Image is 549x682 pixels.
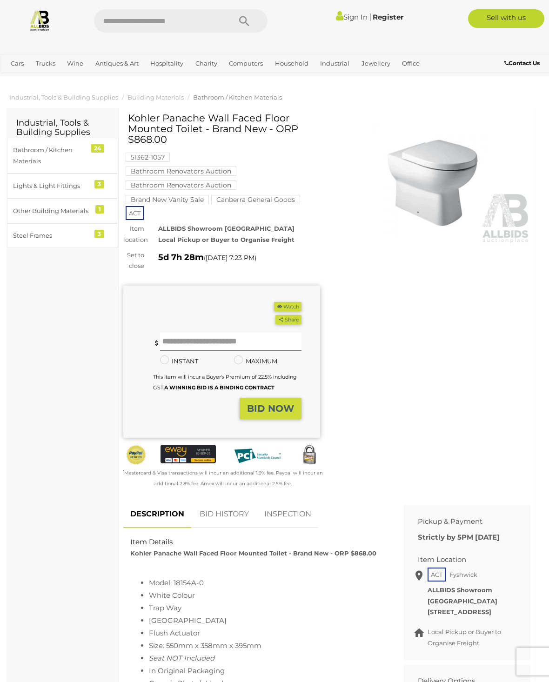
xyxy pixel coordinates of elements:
[32,56,59,71] a: Trucks
[299,445,320,466] img: Secured by Rapid SSL
[211,196,300,203] a: Canberra General Goods
[158,236,295,243] strong: Local Pickup or Buyer to Organise Freight
[468,9,544,28] a: Sell with us
[204,254,256,261] span: ( )
[193,94,282,101] a: Bathroom / Kitchen Materials
[447,568,480,581] span: Fyshwick
[13,230,90,241] div: Steel Frames
[230,445,285,467] img: PCI DSS compliant
[126,195,209,204] mark: Brand New Vanity Sale
[63,56,87,71] a: Wine
[128,113,318,145] h1: Kohler Panache Wall Faced Floor Mounted Toilet - Brand New - ORP $868.00
[428,628,501,646] span: Local Pickup or Buyer to Organise Freight
[149,639,383,652] li: Size: 550mm x 358mm x 395mm
[7,71,33,87] a: Sports
[418,518,502,526] h2: Pickup & Payment
[7,138,118,174] a: Bathroom / Kitchen Materials 24
[336,13,368,21] a: Sign In
[123,501,191,528] a: DESCRIPTION
[234,356,277,367] label: MAXIMUM
[126,445,147,465] img: Official PayPal Seal
[275,315,301,325] button: Share
[158,225,295,232] strong: ALLBIDS Showroom [GEOGRAPHIC_DATA]
[211,195,300,204] mark: Canberra General Goods
[240,398,301,420] button: BID NOW
[126,196,209,203] a: Brand New Vanity Sale
[418,556,502,564] h2: Item Location
[7,174,118,198] a: Lights & Light Fittings 3
[7,199,118,223] a: Other Building Materials 1
[126,167,236,175] a: Bathroom Renovators Auction
[274,302,301,312] button: Watch
[428,586,497,604] strong: ALLBIDS Showroom [GEOGRAPHIC_DATA]
[149,576,383,589] li: Model: 18154A-0
[95,205,104,214] div: 1
[126,206,144,220] span: ACT
[9,94,118,101] a: Industrial, Tools & Building Supplies
[158,252,204,262] strong: 5d 7h 28m
[116,223,151,245] div: Item location
[358,56,394,71] a: Jewellery
[193,501,256,528] a: BID HISTORY
[126,154,170,161] a: 51362-1057
[398,56,423,71] a: Office
[418,533,500,542] b: Strictly by 5PM [DATE]
[428,608,491,615] strong: [STREET_ADDRESS]
[126,181,236,190] mark: Bathroom Renovators Auction
[92,56,142,71] a: Antiques & Art
[373,13,403,21] a: Register
[13,145,90,167] div: Bathroom / Kitchen Materials
[7,56,27,71] a: Cars
[153,374,297,391] small: This Item will incur a Buyer's Premium of 22.5% including GST.
[160,356,198,367] label: INSTANT
[504,60,540,67] b: Contact Us
[16,119,109,137] h2: Industrial, Tools & Building Supplies
[206,254,254,262] span: [DATE] 7:23 PM
[149,614,383,627] li: [GEOGRAPHIC_DATA]
[225,56,267,71] a: Computers
[271,56,312,71] a: Household
[94,230,104,238] div: 3
[164,384,274,391] b: A WINNING BID IS A BINDING CONTRACT
[126,181,236,189] a: Bathroom Renovators Auction
[13,206,90,216] div: Other Building Materials
[126,167,236,176] mark: Bathroom Renovators Auction
[126,153,170,162] mark: 51362-1057
[149,589,383,602] li: White Colour
[149,654,214,662] i: Seat NOT Included
[147,56,187,71] a: Hospitality
[91,144,104,153] div: 24
[257,501,318,528] a: INSPECTION
[247,403,294,414] strong: BID NOW
[334,117,531,244] img: Kohler Panache Wall Faced Floor Mounted Toilet - Brand New - ORP $868.00
[274,302,301,312] li: Watch this item
[428,568,446,582] span: ACT
[38,71,112,87] a: [GEOGRAPHIC_DATA]
[7,223,118,248] a: Steel Frames 3
[130,549,376,557] strong: Kohler Panache Wall Faced Floor Mounted Toilet - Brand New - ORP $868.00
[316,56,353,71] a: Industrial
[149,627,383,639] li: Flush Actuator
[161,445,216,463] img: eWAY Payment Gateway
[94,180,104,188] div: 3
[369,12,371,22] span: |
[221,9,268,33] button: Search
[123,470,323,487] small: Mastercard & Visa transactions will incur an additional 1.9% fee. Paypal will incur an additional...
[149,664,383,677] li: In Original Packaging
[13,181,90,191] div: Lights & Light Fittings
[130,538,383,546] h2: Item Details
[149,602,383,614] li: Trap Way
[127,94,184,101] a: Building Materials
[116,250,151,272] div: Set to close
[504,58,542,68] a: Contact Us
[192,56,221,71] a: Charity
[29,9,51,31] img: Allbids.com.au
